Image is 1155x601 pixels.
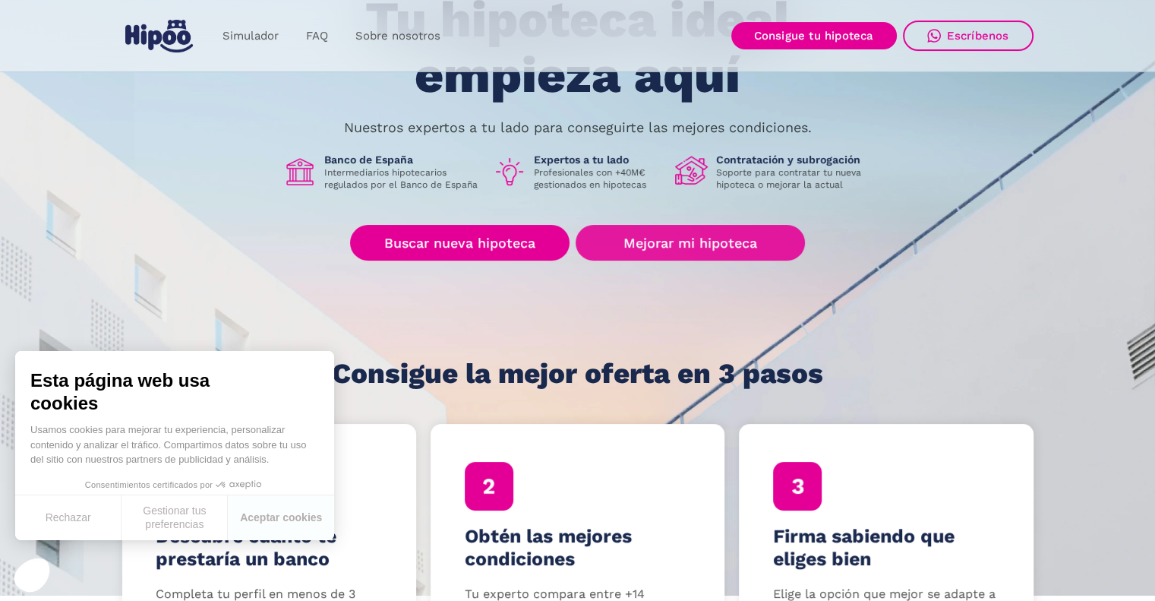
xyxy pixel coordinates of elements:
[716,166,873,191] p: Soporte para contratar tu nueva hipoteca o mejorar la actual
[716,153,873,166] h1: Contratación y subrogación
[773,525,999,571] h4: Firma sabiendo que eliges bien
[534,166,663,191] p: Profesionales con +40M€ gestionados en hipotecas
[342,21,454,51] a: Sobre nosotros
[947,29,1009,43] div: Escríbenos
[324,153,481,166] h1: Banco de España
[903,21,1034,51] a: Escríbenos
[209,21,292,51] a: Simulador
[292,21,342,51] a: FAQ
[731,22,897,49] a: Consigue tu hipoteca
[534,153,663,166] h1: Expertos a tu lado
[332,359,823,389] h1: Consigue la mejor oferta en 3 pasos
[350,225,570,261] a: Buscar nueva hipoteca
[576,225,804,261] a: Mejorar mi hipoteca
[156,525,382,571] h4: Descubre cuánto te prestaría un banco
[122,14,197,59] a: home
[465,525,691,571] h4: Obtén las mejores condiciones
[324,166,481,191] p: Intermediarios hipotecarios regulados por el Banco de España
[344,122,812,134] p: Nuestros expertos a tu lado para conseguirte las mejores condiciones.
